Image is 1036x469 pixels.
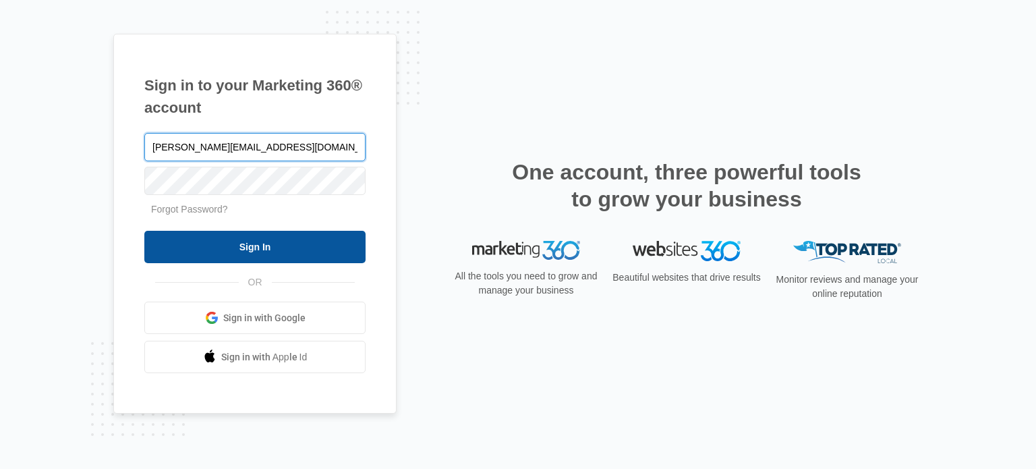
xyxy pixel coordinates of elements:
img: Top Rated Local [793,241,901,263]
p: All the tools you need to grow and manage your business [451,269,602,298]
span: Sign in with Google [223,311,306,325]
h1: Sign in to your Marketing 360® account [144,74,366,119]
span: OR [239,275,272,289]
p: Monitor reviews and manage your online reputation [772,273,923,301]
img: Marketing 360 [472,241,580,260]
p: Beautiful websites that drive results [611,271,762,285]
a: Sign in with Apple Id [144,341,366,373]
a: Sign in with Google [144,302,366,334]
h2: One account, three powerful tools to grow your business [508,159,865,213]
img: Websites 360 [633,241,741,260]
a: Forgot Password? [151,204,228,215]
input: Email [144,133,366,161]
input: Sign In [144,231,366,263]
span: Sign in with Apple Id [221,350,308,364]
